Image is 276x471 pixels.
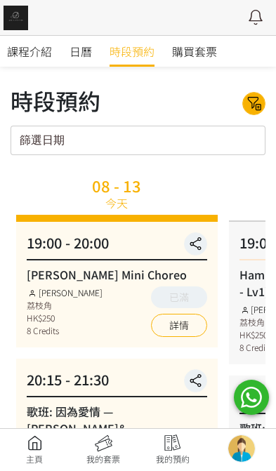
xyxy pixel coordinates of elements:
input: 篩選日期 [11,126,265,155]
div: 20:15 - 21:30 [27,369,207,397]
a: 詳情 [151,314,207,337]
div: 8 Credits [27,324,103,337]
div: 今天 [105,194,128,211]
div: 08 - 13 [92,178,141,193]
div: 荔枝角 [27,299,103,312]
a: 日曆 [70,36,92,67]
span: 日曆 [70,43,92,60]
div: 時段預約 [11,84,100,117]
div: 19:00 - 20:00 [27,232,207,260]
a: 課程介紹 [7,36,52,67]
span: 購買套票 [172,43,217,60]
button: 已滿 [151,286,207,308]
div: [PERSON_NAME] [27,286,103,299]
span: 時段預約 [110,43,155,60]
span: 課程介紹 [7,43,52,60]
div: HK$250 [27,312,103,324]
a: 購買套票 [172,36,217,67]
div: [PERSON_NAME] Mini Choreo [27,266,207,283]
a: 時段預約 [110,36,155,67]
div: 歌班: 因為愛情 — [PERSON_NAME]&[PERSON_NAME] Choreo by Veron Lv1 [27,403,207,470]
